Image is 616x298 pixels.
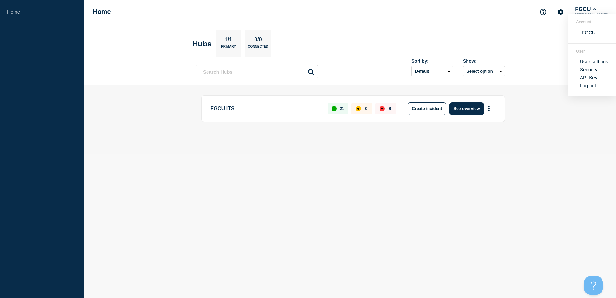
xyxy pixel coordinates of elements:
button: Account settings [554,5,567,19]
p: 21 [340,106,344,111]
p: 1/1 [222,36,235,45]
a: Security [580,67,597,72]
div: down [380,106,385,111]
a: User settings [580,59,608,64]
a: API Key [580,75,597,80]
p: 0 [365,106,367,111]
button: Log out [580,83,596,88]
button: Create incident [408,102,446,115]
button: FGCU [574,6,598,13]
p: Connected [248,45,268,52]
button: FGCU [580,29,598,35]
button: Select option [463,66,505,76]
header: User [576,49,608,54]
input: Search Hubs [196,65,318,78]
div: Show: [463,58,505,64]
button: See overview [449,102,484,115]
header: Account [576,19,608,24]
div: Sort by: [411,58,453,64]
button: Support [536,5,550,19]
p: 0 [389,106,391,111]
div: up [332,106,337,111]
button: More actions [485,103,493,114]
p: [PERSON_NAME] [574,13,609,17]
select: Sort by [411,66,453,76]
h2: Hubs [192,39,212,48]
p: Primary [221,45,236,52]
p: FGCU ITS [210,102,320,115]
h1: Home [93,8,111,15]
iframe: Help Scout Beacon - Open [584,276,603,295]
div: affected [356,106,361,111]
p: 0/0 [252,36,265,45]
